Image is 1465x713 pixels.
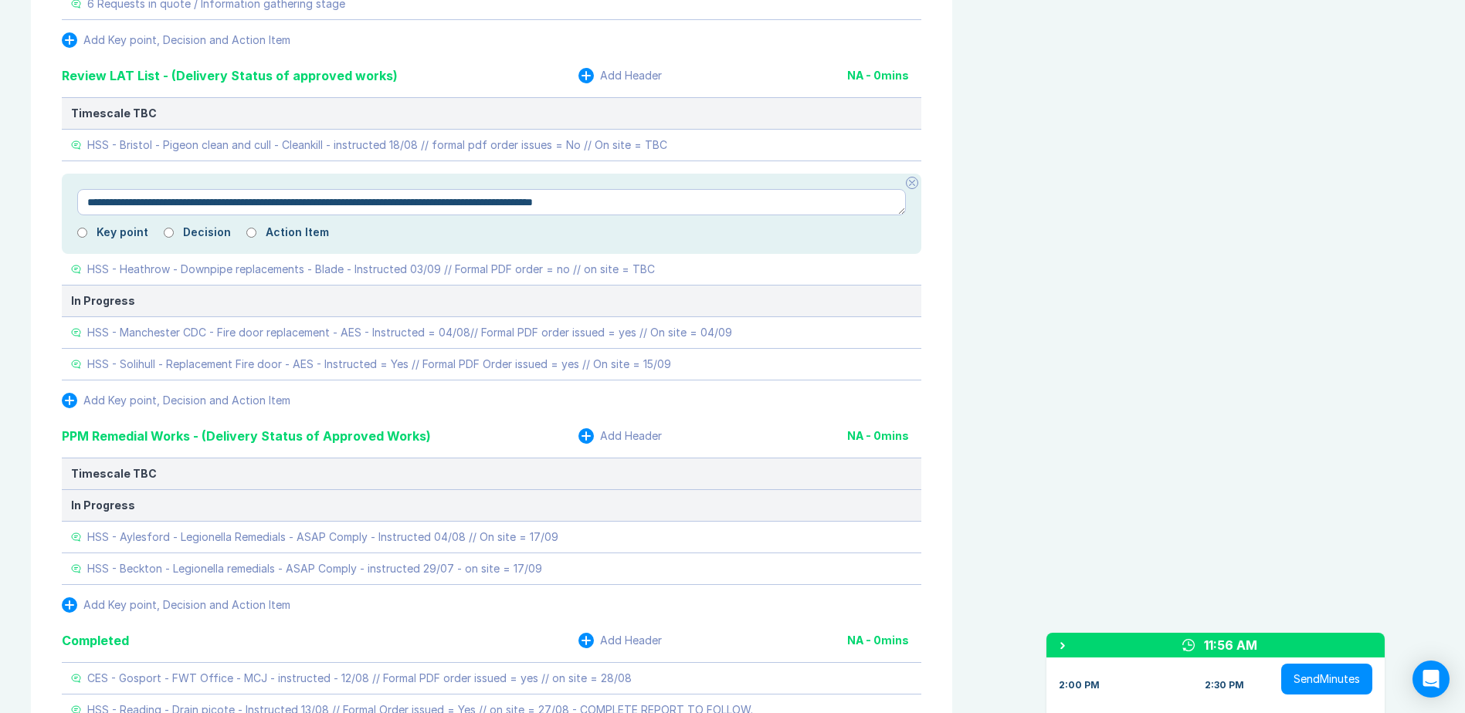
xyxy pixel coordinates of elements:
div: NA - 0 mins [847,69,921,82]
button: Add Header [578,428,662,444]
div: HSS - Solihull - Replacement Fire door - AES - Instructed = Yes // Formal PDF Order issued = yes ... [87,358,671,370]
div: Open Intercom Messenger [1412,661,1450,698]
div: Review LAT List - (Delivery Status of approved works) [62,66,398,85]
div: PPM Remedial Works - (Delivery Status of Approved Works) [62,427,431,445]
div: HSS - Aylesford - Legionella Remedials - ASAP Comply - Instructed 04/08 // On site = 17/09 [87,531,558,543]
div: Add Header [600,69,662,82]
button: Add Key point, Decision and Action Item [62,597,290,613]
div: 2:00 PM [1059,679,1100,691]
div: Timescale TBC [71,107,912,120]
div: 11:56 AM [1204,636,1257,654]
div: HSS - Beckton - Legionella remedials - ASAP Comply - instructed 29/07 - on site = 17/09 [87,563,542,575]
button: Add Key point, Decision and Action Item [62,393,290,408]
div: NA - 0 mins [847,634,921,647]
div: In Progress [71,499,912,512]
div: HSS - Heathrow - Downpipe replacements - Blade - Instructed 03/09 // Formal PDF order = no // on ... [87,263,655,275]
button: Add Key point, Decision and Action Item [62,32,290,48]
label: Key point [97,226,148,238]
div: HSS - Manchester CDC - Fire door replacement - AES - Instructed = 04/08// Formal PDF order issued... [87,326,732,339]
div: Timescale TBC [71,468,912,480]
div: Add Key point, Decision and Action Item [83,599,290,611]
div: Add Header [600,430,662,442]
div: Add Header [600,634,662,647]
div: CES - Gosport - FWT Office - MCJ - instructed - 12/08 // Formal PDF order issued = yes // on site... [87,672,632,684]
label: Decision [183,226,231,238]
button: SendMinutes [1281,664,1372,694]
div: NA - 0 mins [847,430,921,442]
div: Add Key point, Decision and Action Item [83,394,290,407]
div: Completed [62,631,129,650]
div: 2:30 PM [1205,679,1244,691]
label: Action Item [266,226,329,238]
button: Add Header [578,68,662,83]
div: In Progress [71,295,912,307]
button: Add Header [578,633,662,648]
div: Add Key point, Decision and Action Item [83,34,290,46]
div: HSS - Bristol - Pigeon clean and cull - Cleankill - instructed 18/08 // formal pdf order issues =... [87,139,667,151]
